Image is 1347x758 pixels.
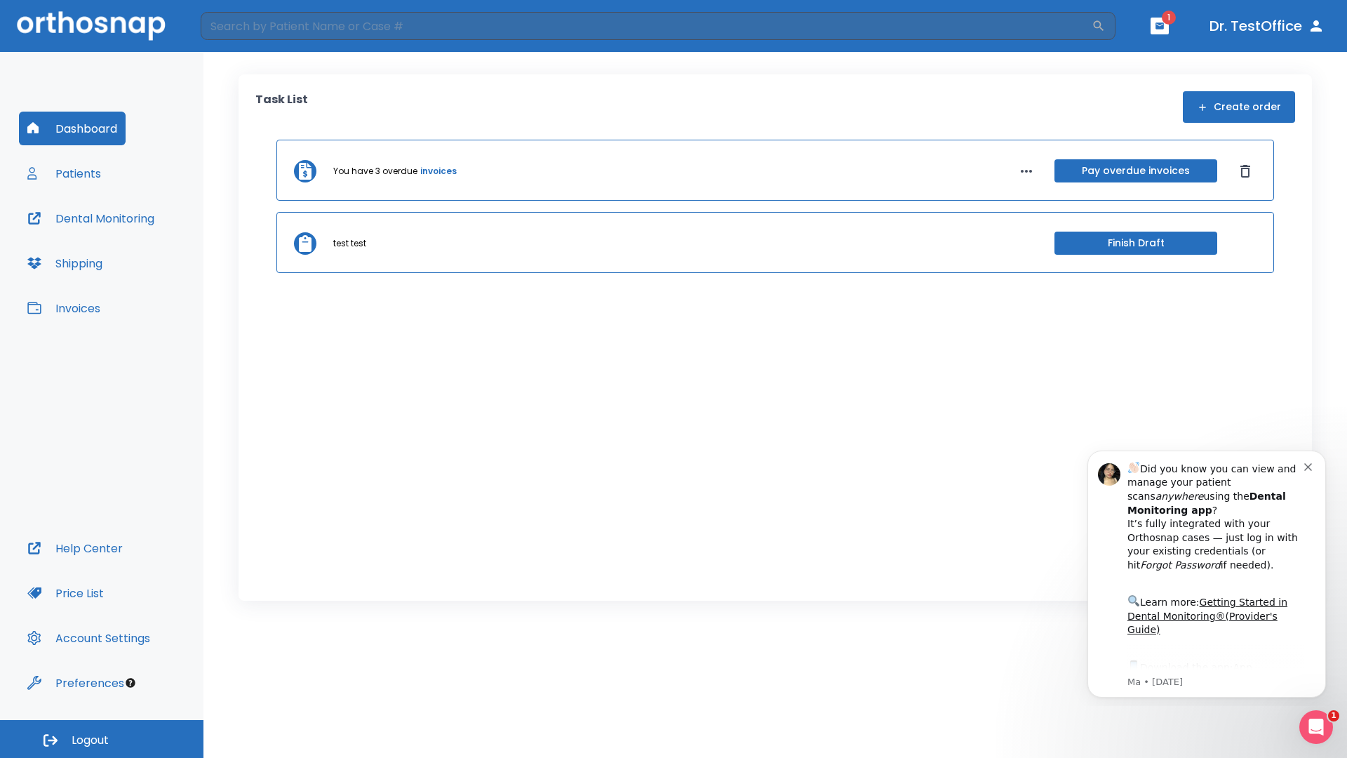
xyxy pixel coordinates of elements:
[1299,710,1333,744] iframe: Intercom live chat
[1328,710,1339,722] span: 1
[72,733,109,748] span: Logout
[1234,160,1256,182] button: Dismiss
[19,246,111,280] button: Shipping
[17,11,166,40] img: Orthosnap
[1204,13,1330,39] button: Dr. TestOffice
[19,201,163,235] button: Dental Monitoring
[420,165,457,178] a: invoices
[255,91,308,123] p: Task List
[124,677,137,689] div: Tooltip anchor
[19,531,131,565] button: Help Center
[1183,91,1295,123] button: Create order
[201,12,1092,40] input: Search by Patient Name or Case #
[1054,232,1217,255] button: Finish Draft
[61,220,238,292] div: Download the app: | ​ Let us know if you need help getting started!
[19,112,126,145] button: Dashboard
[19,621,159,655] button: Account Settings
[1054,159,1217,182] button: Pay overdue invoices
[19,291,109,325] button: Invoices
[238,22,249,33] button: Dismiss notification
[19,576,112,610] button: Price List
[1066,438,1347,706] iframe: Intercom notifications message
[1162,11,1176,25] span: 1
[333,237,366,250] p: test test
[61,224,186,249] a: App Store
[19,666,133,700] button: Preferences
[19,157,109,190] button: Patients
[61,238,238,251] p: Message from Ma, sent 7w ago
[333,165,417,178] p: You have 3 overdue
